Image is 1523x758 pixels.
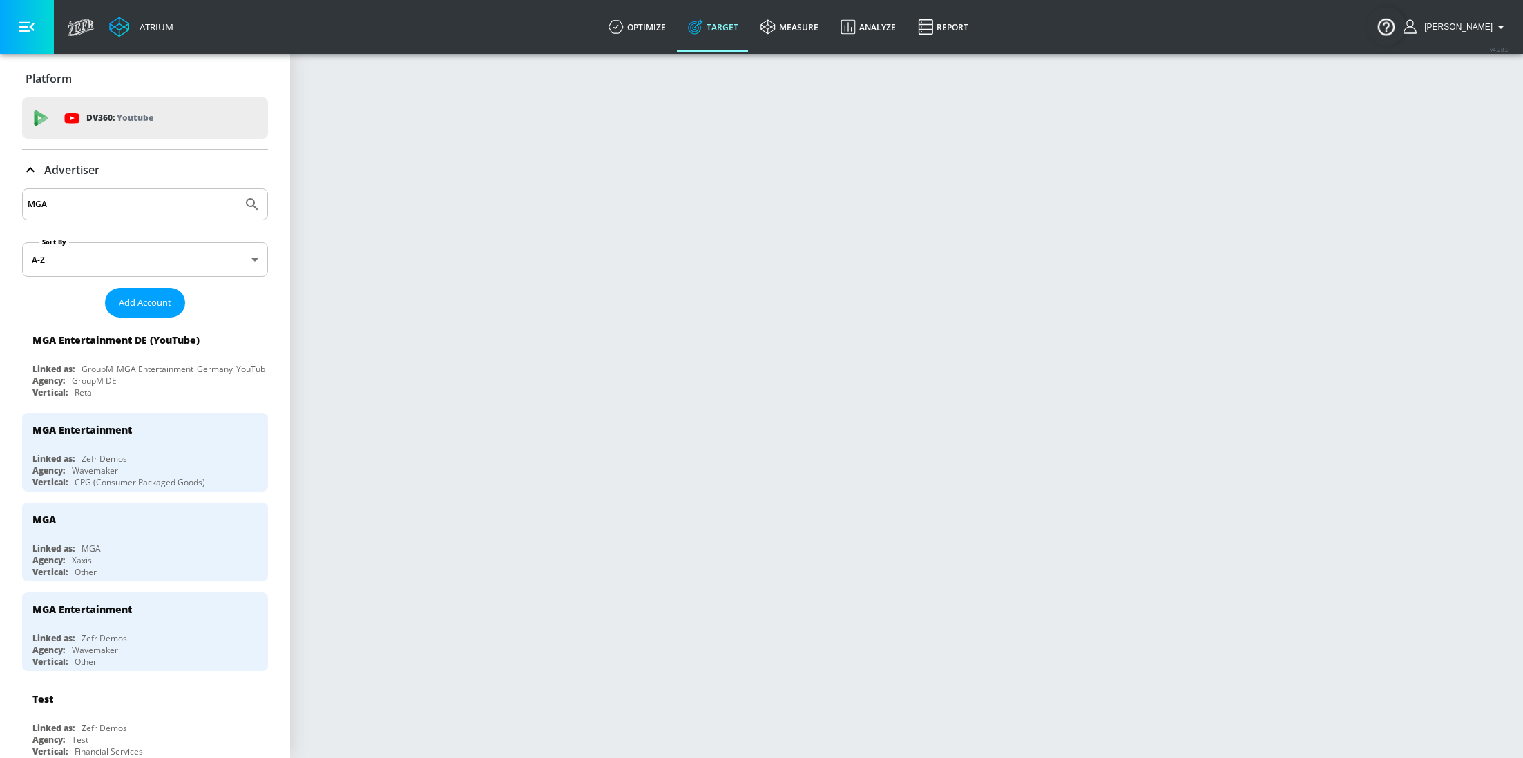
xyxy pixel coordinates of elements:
div: Atrium [134,21,173,33]
p: Advertiser [44,162,99,177]
div: MGA Entertainment DE (YouTube)Linked as:GroupM_MGA Entertainment_Germany_YouTube_Agency:GroupM DE... [22,323,268,402]
div: Wavemaker [72,644,118,656]
div: Test [32,692,53,706]
a: Target [677,2,749,52]
div: MGA EntertainmentLinked as:Zefr DemosAgency:WavemakerVertical:Other [22,592,268,671]
div: Financial Services [75,746,143,757]
div: Test [72,734,88,746]
a: Atrium [109,17,173,37]
div: GroupM_MGA Entertainment_Germany_YouTube_ [82,363,274,375]
div: MGA EntertainmentLinked as:Zefr DemosAgency:WavemakerVertical:CPG (Consumer Packaged Goods) [22,413,268,492]
div: Advertiser [22,150,268,189]
div: MGA Entertainment DE (YouTube) [32,333,200,347]
div: Platform [22,59,268,98]
a: Analyze [830,2,907,52]
input: Search by name [28,195,237,213]
div: Zefr Demos [82,722,127,734]
p: DV360: [86,110,153,126]
div: Agency: [32,375,65,387]
div: Linked as: [32,722,75,734]
div: Retail [75,387,96,398]
a: optimize [597,2,677,52]
span: login as: stephanie.wolklin@zefr.com [1419,22,1493,32]
div: MGA Entertainment [32,603,132,616]
div: Zefr Demos [82,453,127,465]
a: Report [907,2,979,52]
div: MGA Entertainment [32,423,132,436]
div: Agency: [32,465,65,476]
label: Sort By [39,237,69,246]
button: Add Account [105,288,185,318]
div: CPG (Consumer Packaged Goods) [75,476,205,488]
div: Xaxis [72,554,92,566]
div: Zefr Demos [82,632,127,644]
div: Agency: [32,554,65,566]
div: Other [75,566,97,578]
div: DV360: Youtube [22,97,268,139]
div: Linked as: [32,543,75,554]
div: Vertical: [32,476,68,488]
button: [PERSON_NAME] [1404,19,1509,35]
div: A-Z [22,242,268,277]
p: Platform [26,71,72,86]
div: MGA [32,513,56,526]
button: Open Resource Center [1367,7,1406,46]
div: Vertical: [32,656,68,668]
span: Add Account [119,295,171,311]
div: GroupM DE [72,375,117,387]
a: measure [749,2,830,52]
div: MGALinked as:MGAAgency:XaxisVertical:Other [22,503,268,581]
div: Linked as: [32,363,75,375]
p: Youtube [117,110,153,125]
div: Wavemaker [72,465,118,476]
div: Agency: [32,734,65,746]
span: v 4.28.0 [1490,46,1509,53]
div: Vertical: [32,566,68,578]
button: Submit Search [237,189,267,220]
div: Vertical: [32,387,68,398]
div: Agency: [32,644,65,656]
div: Linked as: [32,632,75,644]
div: Other [75,656,97,668]
div: Vertical: [32,746,68,757]
div: Linked as: [32,453,75,465]
div: MGA [82,543,101,554]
